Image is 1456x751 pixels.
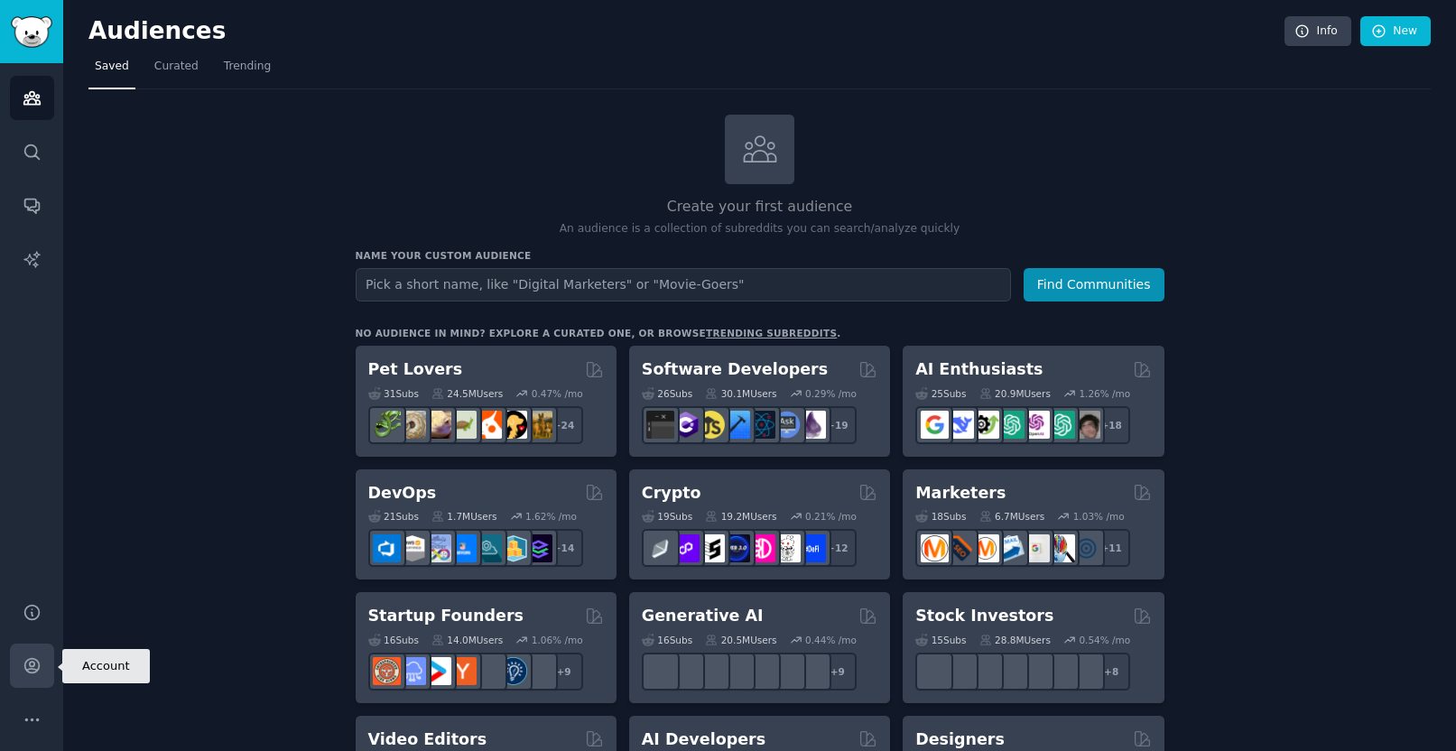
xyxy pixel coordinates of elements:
div: 1.7M Users [431,510,497,523]
img: MarketingResearch [1047,534,1075,562]
img: ycombinator [449,657,477,685]
img: ethfinance [646,534,674,562]
h2: AI Enthusiasts [915,358,1043,381]
div: + 9 [545,653,583,691]
img: dividends [921,657,949,685]
img: dalle2 [672,657,700,685]
img: GummySearch logo [11,16,52,48]
img: Docker_DevOps [423,534,451,562]
img: bigseo [946,534,974,562]
img: learnjavascript [697,411,725,439]
div: 0.44 % /mo [805,634,857,646]
img: ethstaker [697,534,725,562]
div: 15 Sub s [915,634,966,646]
div: 20.5M Users [705,634,776,646]
div: 25 Sub s [915,387,966,400]
div: No audience in mind? Explore a curated one, or browse . [356,327,841,339]
h2: Software Developers [642,358,828,381]
h2: Stock Investors [915,605,1053,627]
img: starryai [773,657,801,685]
img: ballpython [398,411,426,439]
img: PetAdvice [499,411,527,439]
a: Saved [88,52,135,89]
h2: Audiences [88,17,1284,46]
img: FluxAI [747,657,775,685]
div: + 24 [545,406,583,444]
img: OpenAIDev [1022,411,1050,439]
img: deepdream [697,657,725,685]
img: ValueInvesting [946,657,974,685]
img: DreamBooth [798,657,826,685]
img: ArtificalIntelligence [1072,411,1100,439]
div: + 14 [545,529,583,567]
img: elixir [798,411,826,439]
img: swingtrading [1047,657,1075,685]
div: 19.2M Users [705,510,776,523]
div: 28.8M Users [979,634,1051,646]
img: AskComputerScience [773,411,801,439]
div: 0.47 % /mo [532,387,583,400]
img: StocksAndTrading [1022,657,1050,685]
h2: Create your first audience [356,196,1164,218]
img: csharp [672,411,700,439]
img: growmybusiness [524,657,552,685]
div: 16 Sub s [368,634,419,646]
img: DeepSeek [946,411,974,439]
h2: DevOps [368,482,437,505]
a: Info [1284,16,1351,47]
div: 1.26 % /mo [1079,387,1130,400]
img: chatgpt_promptDesign [997,411,1025,439]
h2: Crypto [642,482,701,505]
a: Trending [218,52,277,89]
a: New [1360,16,1431,47]
img: DevOpsLinks [449,534,477,562]
img: aivideo [646,657,674,685]
div: + 18 [1092,406,1130,444]
div: 19 Sub s [642,510,692,523]
div: 20.9M Users [979,387,1051,400]
img: chatgpt_prompts_ [1047,411,1075,439]
div: 0.21 % /mo [805,510,857,523]
span: Trending [224,59,271,75]
h2: Startup Founders [368,605,524,627]
p: An audience is a collection of subreddits you can search/analyze quickly [356,221,1164,237]
div: 18 Sub s [915,510,966,523]
img: AskMarketing [971,534,999,562]
img: startup [423,657,451,685]
div: 24.5M Users [431,387,503,400]
h3: Name your custom audience [356,249,1164,262]
img: 0xPolygon [672,534,700,562]
div: 21 Sub s [368,510,419,523]
div: 1.06 % /mo [532,634,583,646]
img: software [646,411,674,439]
span: Curated [154,59,199,75]
img: AItoolsCatalog [971,411,999,439]
div: 16 Sub s [642,634,692,646]
button: Find Communities [1024,268,1164,301]
div: 0.54 % /mo [1079,634,1130,646]
div: 1.62 % /mo [525,510,577,523]
div: + 8 [1092,653,1130,691]
img: OnlineMarketing [1072,534,1100,562]
img: reactnative [747,411,775,439]
img: platformengineering [474,534,502,562]
div: 30.1M Users [705,387,776,400]
img: Entrepreneurship [499,657,527,685]
div: + 11 [1092,529,1130,567]
img: defiblockchain [747,534,775,562]
img: turtle [449,411,477,439]
div: 14.0M Users [431,634,503,646]
img: cockatiel [474,411,502,439]
img: googleads [1022,534,1050,562]
div: 1.03 % /mo [1073,510,1125,523]
div: + 9 [819,653,857,691]
img: SaaS [398,657,426,685]
img: technicalanalysis [1072,657,1100,685]
img: herpetology [373,411,401,439]
img: web3 [722,534,750,562]
img: iOSProgramming [722,411,750,439]
div: + 12 [819,529,857,567]
div: + 19 [819,406,857,444]
h2: AI Developers [642,728,765,751]
h2: Designers [915,728,1005,751]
